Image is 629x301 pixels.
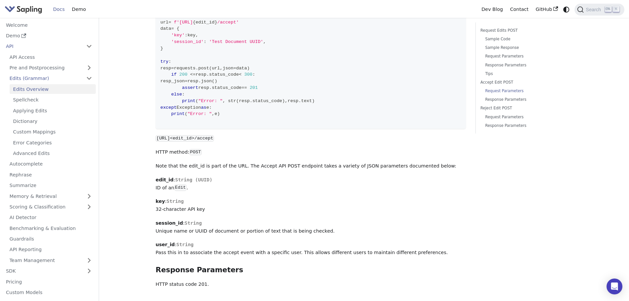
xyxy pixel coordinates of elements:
a: Welcome [2,20,96,30]
strong: edit_id [156,177,173,182]
a: Custom Mappings [10,127,96,137]
span: str [228,98,236,103]
span: url [212,66,220,71]
span: ( [195,98,198,103]
span: : [209,105,212,110]
span: . [298,98,301,103]
span: post [198,66,209,71]
p: : Unique name or UUID of document or portion of text that is being checked. [156,219,466,235]
span: String [185,220,202,226]
span: resp [288,98,298,103]
span: = [171,66,174,71]
a: GitHub [532,4,561,15]
span: String (UUID) [175,177,212,182]
span: . [209,85,212,90]
a: API Access [6,52,96,62]
a: Dev Blog [478,4,506,15]
span: : [252,72,255,77]
span: ) [215,79,217,84]
a: Reject Edit POST [480,105,570,111]
a: Sample Response [485,45,568,51]
span: f'[URL] [174,20,193,25]
a: Sapling.ai [5,5,45,14]
strong: session_id [156,220,183,226]
span: Exception [177,105,201,110]
span: if [171,72,176,77]
span: = [171,26,174,31]
a: SDK [2,266,83,276]
span: 'session_id' [171,39,203,44]
span: status_code [212,85,241,90]
span: , [195,33,198,38]
a: Request Parameters [485,53,568,59]
span: json [223,66,233,71]
span: <= [190,72,195,77]
span: , [285,98,288,103]
span: : [185,33,187,38]
a: Summarize [6,181,96,190]
span: "Error: " [188,111,212,116]
a: Custom Models [2,288,96,297]
a: Demo [68,4,89,15]
span: resp [239,98,250,103]
span: text [301,98,312,103]
a: Pre and Postprocessing [6,63,96,73]
a: Edits Overview [10,84,96,94]
a: Response Parameters [485,96,568,103]
p: Note that the edit_id is part of the URL. The Accept API POST endpoint takes a variety of JSON pa... [156,162,466,170]
span: 200 [179,72,188,77]
a: Accept Edit POST [480,79,570,86]
span: { [177,26,179,31]
span: print [171,111,185,116]
span: url [160,20,169,25]
strong: user_id [156,242,175,247]
a: Edits (Grammar) [6,74,96,83]
span: . [206,72,209,77]
button: Switch between dark and light mode (currently system mode) [562,5,571,14]
span: e [206,105,209,110]
span: == [242,85,247,90]
span: ) [312,98,315,103]
span: key [188,33,196,38]
span: = [185,79,187,84]
kbd: K [613,6,619,12]
a: Request Parameters [485,88,568,94]
span: status_code [209,72,239,77]
a: Team Management [6,255,96,265]
span: } [160,46,163,51]
a: Demo [2,31,96,41]
code: [URL]<edit_id>/accept [156,135,214,142]
span: , [263,39,266,44]
span: , [220,66,223,71]
a: Applying Edits [10,106,96,115]
span: 'Test Document UUID' [209,39,263,44]
span: 300 [244,72,253,77]
span: resp [160,66,171,71]
span: = [168,20,171,25]
a: Request Parameters [485,114,568,120]
p: : ID of an . [156,176,466,192]
button: Expand sidebar category 'SDK' [83,266,96,276]
span: assert [182,85,198,90]
strong: key [156,199,165,204]
span: : [182,92,185,97]
span: String [176,242,193,247]
a: Dictionary [10,117,96,126]
span: ( [236,98,239,103]
p: : 32-character API key [156,198,466,213]
span: resp [198,85,209,90]
span: String [166,199,184,204]
span: . [198,79,201,84]
span: ( [212,79,214,84]
span: else [171,92,182,97]
a: Docs [50,4,68,15]
span: , [212,111,214,116]
span: requests [174,66,196,71]
p: HTTP status code 201. [156,281,466,288]
a: Request Edits POST [480,27,570,34]
a: Rephrase [6,170,96,179]
span: data [160,26,171,31]
a: Tips [485,71,568,77]
span: ) [217,111,220,116]
a: Contact [507,4,532,15]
